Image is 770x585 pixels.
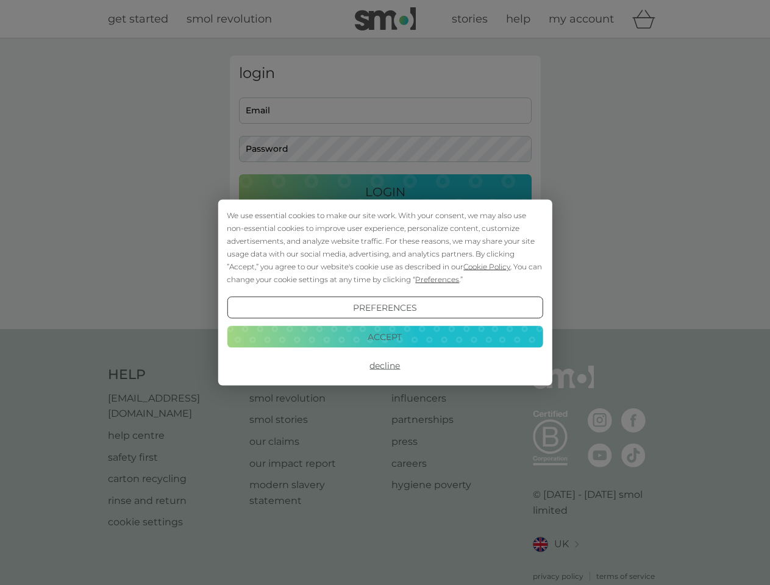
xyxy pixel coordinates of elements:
[463,262,510,271] span: Cookie Policy
[218,200,552,386] div: Cookie Consent Prompt
[227,209,543,286] div: We use essential cookies to make our site work. With your consent, we may also use non-essential ...
[227,355,543,377] button: Decline
[227,297,543,319] button: Preferences
[227,325,543,347] button: Accept
[415,275,459,284] span: Preferences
